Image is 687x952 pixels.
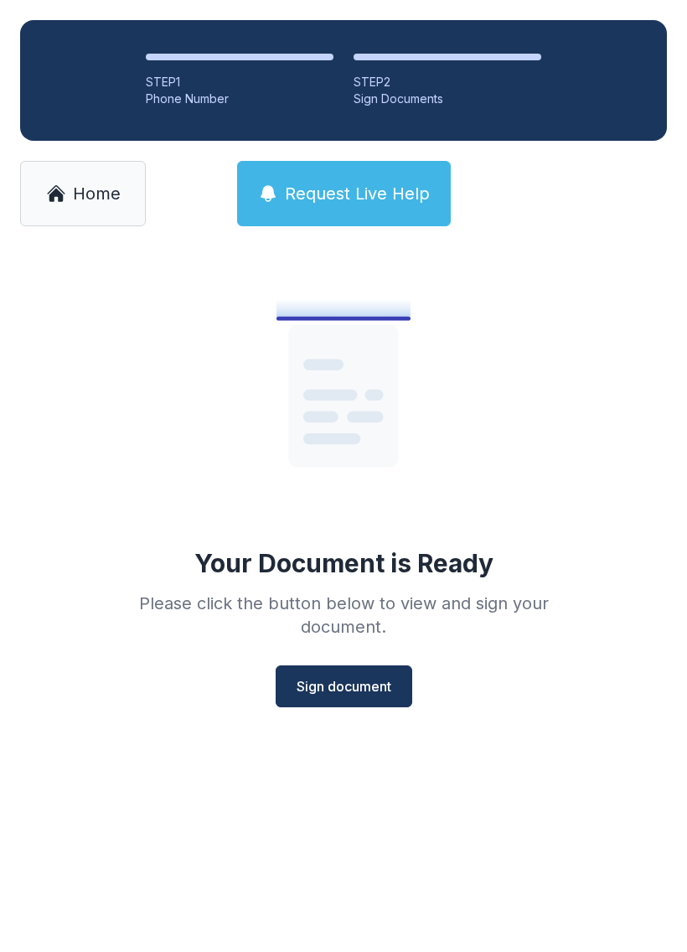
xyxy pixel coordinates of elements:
div: Please click the button below to view and sign your document. [102,592,585,639]
div: STEP 1 [146,74,333,91]
span: Home [73,182,121,205]
span: Sign document [297,676,391,696]
div: STEP 2 [354,74,541,91]
div: Phone Number [146,91,333,107]
div: Sign Documents [354,91,541,107]
span: Request Live Help [285,182,430,205]
div: Your Document is Ready [194,548,493,578]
